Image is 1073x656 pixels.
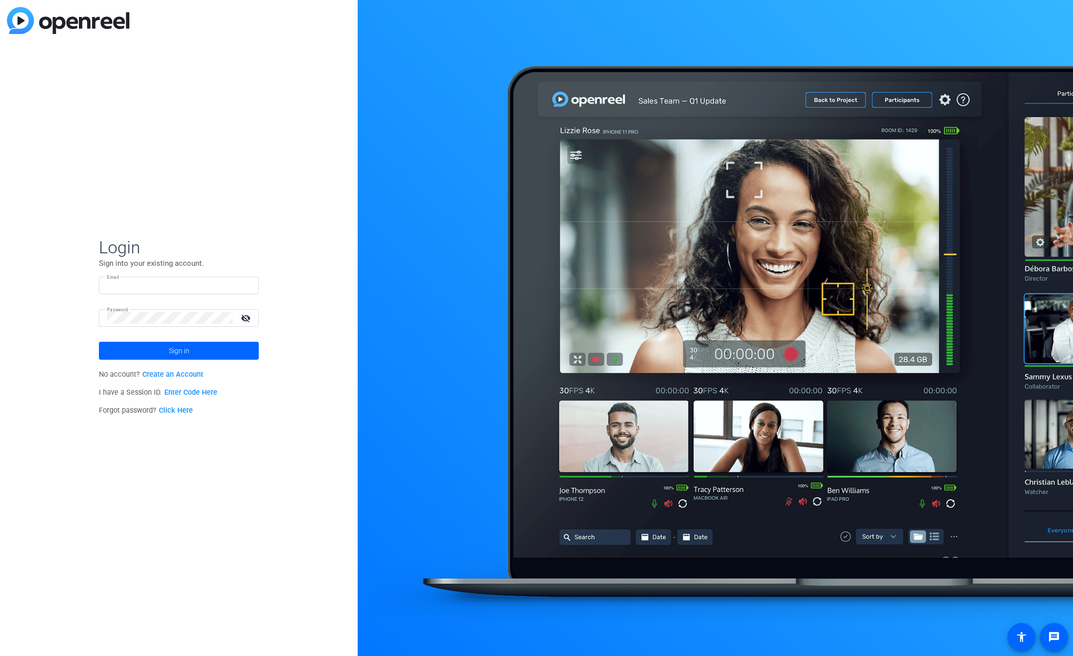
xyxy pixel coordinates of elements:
img: blue-gradient.svg [7,7,129,34]
a: Enter Code Here [164,388,217,397]
input: Enter Email Address [107,279,251,291]
mat-label: Email [107,274,119,280]
a: Click Here [159,406,193,415]
mat-icon: visibility_off [235,311,259,325]
span: Login [99,237,259,258]
mat-icon: message [1048,631,1060,643]
mat-label: Password [107,307,128,312]
button: Sign in [99,342,259,360]
span: No account? [99,370,203,379]
p: Sign into your existing account. [99,258,259,269]
span: Forgot password? [99,406,193,415]
span: Sign in [169,338,189,363]
span: I have a Session ID. [99,388,217,397]
a: Create an Account [142,370,203,379]
mat-icon: accessibility [1016,631,1028,643]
